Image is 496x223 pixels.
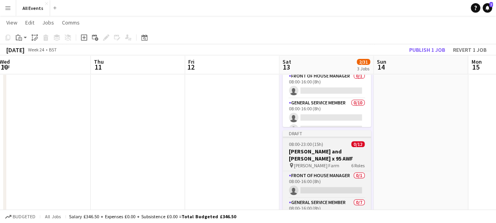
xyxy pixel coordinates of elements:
[283,130,371,136] div: Draft
[294,163,339,168] span: [PERSON_NAME] Farm
[351,163,365,168] span: 6 Roles
[377,58,386,65] span: Sun
[42,19,54,26] span: Jobs
[471,58,481,65] span: Mon
[357,66,370,72] div: 3 Jobs
[283,148,371,162] h3: [PERSON_NAME] and [PERSON_NAME] x 95 AWF
[39,17,57,28] a: Jobs
[62,19,80,26] span: Comms
[59,17,83,28] a: Comms
[16,0,50,16] button: All Events
[283,72,371,98] app-card-role: Front of House Manager0/108:00-16:00 (8h)
[4,212,37,221] button: Budgeted
[483,3,492,13] a: 7
[351,141,365,147] span: 0/12
[489,2,493,7] span: 7
[6,46,24,54] div: [DATE]
[283,58,291,65] span: Sat
[470,62,481,72] span: 15
[13,214,36,219] span: Budgeted
[289,141,323,147] span: 08:00-23:00 (15h)
[281,62,291,72] span: 13
[406,45,448,55] button: Publish 1 job
[450,45,490,55] button: Revert 1 job
[187,62,195,72] span: 12
[93,62,104,72] span: 11
[43,214,62,219] span: All jobs
[6,19,17,26] span: View
[3,17,21,28] a: View
[25,19,34,26] span: Edit
[283,171,371,198] app-card-role: Front of House Manager0/108:00-16:00 (8h)
[182,214,236,219] span: Total Budgeted £346.50
[22,17,37,28] a: Edit
[49,47,57,53] div: BST
[26,47,46,53] span: Week 24
[376,62,386,72] span: 14
[94,58,104,65] span: Thu
[69,214,236,219] div: Salary £346.50 + Expenses £0.00 + Subsistence £0.00 =
[188,58,195,65] span: Fri
[357,59,370,65] span: 2/31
